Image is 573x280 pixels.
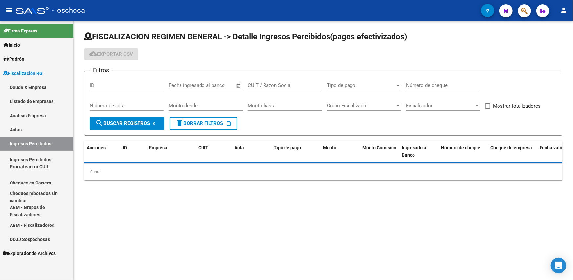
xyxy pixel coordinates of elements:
h3: Filtros [90,66,112,75]
span: Empresa [149,145,167,150]
datatable-header-cell: Número de cheque [438,141,488,162]
input: Fecha inicio [169,82,195,88]
span: Inicio [3,41,20,49]
span: Tipo de pago [274,145,301,150]
mat-icon: person [560,6,568,14]
span: Fiscalizador [406,103,474,109]
button: Borrar Filtros [170,117,237,130]
span: Acta [234,145,244,150]
span: FISCALIZACION REGIMEN GENERAL -> Detalle Ingresos Percibidos(pagos efectivizados) [84,32,407,41]
datatable-header-cell: Empresa [146,141,196,162]
datatable-header-cell: ID [120,141,146,162]
datatable-header-cell: Monto Comisión [360,141,399,162]
datatable-header-cell: Acciones [84,141,120,162]
span: Fecha valor [540,145,564,150]
button: Exportar CSV [84,48,138,60]
button: Buscar Registros [90,117,164,130]
datatable-header-cell: Monto [320,141,360,162]
span: Monto [323,145,336,150]
span: Ingresado a Banco [402,145,426,158]
mat-icon: search [95,119,103,127]
span: Número de cheque [441,145,480,150]
span: Padrón [3,55,24,63]
span: Tipo de pago [327,82,395,88]
span: ID [123,145,127,150]
span: Exportar CSV [89,51,133,57]
span: Monto Comisión [362,145,396,150]
span: Firma Express [3,27,37,34]
datatable-header-cell: Tipo de pago [271,141,320,162]
span: Grupo Fiscalizador [327,103,395,109]
span: - oschoca [52,3,85,18]
datatable-header-cell: Cheque de empresa [488,141,537,162]
input: Fecha fin [201,82,233,88]
span: Fiscalización RG [3,70,43,77]
span: Acciones [87,145,106,150]
div: 0 total [84,164,562,180]
mat-icon: menu [5,6,13,14]
span: Mostrar totalizadores [493,102,541,110]
button: Open calendar [235,82,243,90]
span: Explorador de Archivos [3,250,56,257]
span: CUIT [198,145,208,150]
span: Cheque de empresa [490,145,532,150]
datatable-header-cell: CUIT [196,141,232,162]
span: Borrar Filtros [176,120,223,126]
datatable-header-cell: Ingresado a Banco [399,141,438,162]
div: Open Intercom Messenger [551,258,566,273]
mat-icon: cloud_download [89,50,97,58]
datatable-header-cell: Acta [232,141,271,162]
mat-icon: delete [176,119,183,127]
span: Buscar Registros [95,120,150,126]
